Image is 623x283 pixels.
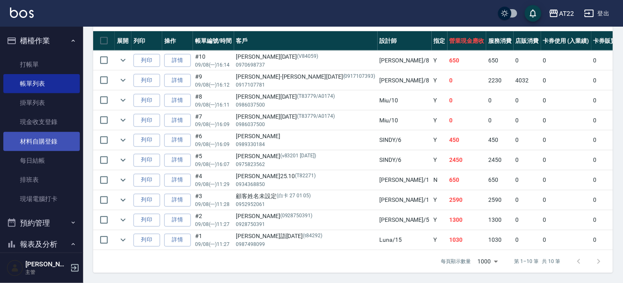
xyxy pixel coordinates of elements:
td: #10 [193,51,234,70]
button: expand row [117,234,129,246]
a: 詳情 [164,114,191,127]
td: 0 [447,71,487,90]
td: 0 [514,211,541,230]
td: 0 [541,131,591,150]
p: 09/08 (一) 16:11 [195,101,232,109]
p: (t84292) [303,232,323,241]
td: [PERSON_NAME] /8 [378,71,432,90]
button: 列印 [133,174,160,187]
td: Y [432,91,447,110]
td: Y [432,191,447,210]
a: 打帳單 [3,55,80,74]
td: 1300 [447,211,487,230]
td: [PERSON_NAME] /1 [378,191,432,210]
td: #7 [193,111,234,130]
td: 1300 [486,211,514,230]
p: 0987498099 [236,241,376,248]
td: Y [432,131,447,150]
p: 09/08 (一) 11:28 [195,201,232,209]
td: 0 [541,171,591,190]
a: 現場電腦打卡 [3,189,80,209]
p: 0917107781 [236,81,376,89]
td: 0 [447,91,487,110]
td: 650 [447,171,487,190]
td: Y [432,71,447,90]
img: Person [7,260,23,276]
button: 列印 [133,94,160,107]
td: 0 [514,51,541,70]
p: (V84059) [297,52,319,61]
a: 材料自購登錄 [3,132,80,151]
a: 現金收支登錄 [3,112,80,132]
th: 店販消費 [514,31,541,51]
button: 報表及分析 [3,233,80,255]
a: 詳情 [164,174,191,187]
th: 列印 [131,31,162,51]
th: 操作 [162,31,193,51]
a: 詳情 [164,94,191,107]
button: expand row [117,74,129,87]
div: AT22 [559,8,574,19]
a: 詳情 [164,214,191,227]
button: 列印 [133,194,160,207]
td: 0 [447,111,487,130]
p: 0952952061 [236,201,376,209]
td: [PERSON_NAME] /8 [378,51,432,70]
td: 0 [514,131,541,150]
th: 帳單編號/時間 [193,31,234,51]
td: 0 [541,191,591,210]
th: 設計師 [378,31,432,51]
div: [PERSON_NAME]詣[DATE] [236,232,376,241]
td: 2450 [447,151,487,170]
button: 列印 [133,54,160,67]
td: 0 [541,91,591,110]
button: 列印 [133,74,160,87]
td: 1030 [486,231,514,250]
button: expand row [117,194,129,206]
td: #3 [193,191,234,210]
a: 詳情 [164,54,191,67]
td: 0 [514,91,541,110]
td: #4 [193,171,234,190]
td: Y [432,51,447,70]
td: 2230 [486,71,514,90]
td: #1 [193,231,234,250]
button: 登出 [581,6,613,21]
td: #6 [193,131,234,150]
td: Y [432,111,447,130]
td: 0 [486,111,514,130]
p: 09/08 (一) 11:29 [195,181,232,189]
td: 4032 [514,71,541,90]
a: 詳情 [164,154,191,167]
th: 營業現金應收 [447,31,487,51]
p: (T82271) [295,172,316,181]
p: 第 1–10 筆 共 10 筆 [514,258,561,266]
button: 列印 [133,154,160,167]
td: 0 [514,111,541,130]
button: save [525,5,541,22]
p: 0986037500 [236,121,376,129]
th: 服務消費 [486,31,514,51]
th: 指定 [432,31,447,51]
a: 詳情 [164,234,191,247]
button: 列印 [133,234,160,247]
td: 0 [541,71,591,90]
td: Y [432,231,447,250]
td: 2590 [447,191,487,210]
p: 0986037500 [236,101,376,109]
td: 0 [514,151,541,170]
p: 主管 [25,268,68,276]
button: expand row [117,134,129,146]
p: 09/08 (一) 16:09 [195,141,232,149]
td: 2590 [486,191,514,210]
p: 09/08 (一) 16:07 [195,161,232,169]
a: 詳情 [164,194,191,207]
a: 排班表 [3,170,80,189]
td: 1030 [447,231,487,250]
div: [PERSON_NAME]25.10 [236,172,376,181]
p: 0989330184 [236,141,376,149]
button: 預約管理 [3,212,80,234]
th: 客戶 [234,31,378,51]
div: [PERSON_NAME] [236,152,376,161]
p: 09/08 (一) 11:27 [195,241,232,248]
